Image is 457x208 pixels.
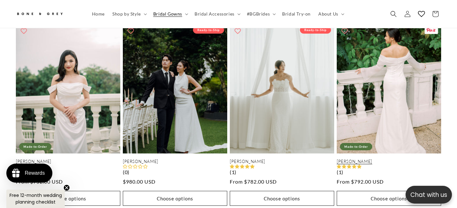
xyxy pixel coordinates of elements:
[387,7,401,21] summary: Search
[230,191,334,206] button: Choose options
[195,11,235,17] span: Bridal Accessories
[16,191,120,206] button: Choose options
[337,191,441,206] button: Choose options
[153,11,182,17] span: Bridal Gowns
[25,170,45,176] div: Rewards
[247,11,270,17] span: #BGBrides
[16,9,63,19] img: Bone and Grey Bridal
[92,11,105,17] span: Home
[282,11,311,17] span: Bridal Try-on
[17,25,30,37] button: Add to wishlist
[406,190,452,199] p: Chat with us
[191,7,243,21] summary: Bridal Accessories
[318,11,338,17] span: About Us
[406,186,452,204] button: Open chatbox
[88,7,109,21] a: Home
[230,159,334,164] a: [PERSON_NAME]
[337,159,441,164] a: [PERSON_NAME]
[112,11,141,17] span: Shop by Style
[109,7,149,21] summary: Shop by Style
[243,7,278,21] summary: #BGBrides
[338,25,351,37] button: Add to wishlist
[16,159,120,164] a: [PERSON_NAME]
[10,192,62,205] span: Free 12-month wedding planning checklist
[14,6,82,22] a: Bone and Grey Bridal
[63,185,70,191] button: Close teaser
[315,7,347,21] summary: About Us
[123,191,227,206] button: Choose options
[231,25,244,37] button: Add to wishlist
[278,7,315,21] a: Bridal Try-on
[149,7,191,21] summary: Bridal Gowns
[123,159,227,164] a: [PERSON_NAME]
[6,190,65,208] div: Free 12-month wedding planning checklistClose teaser
[124,25,137,37] button: Add to wishlist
